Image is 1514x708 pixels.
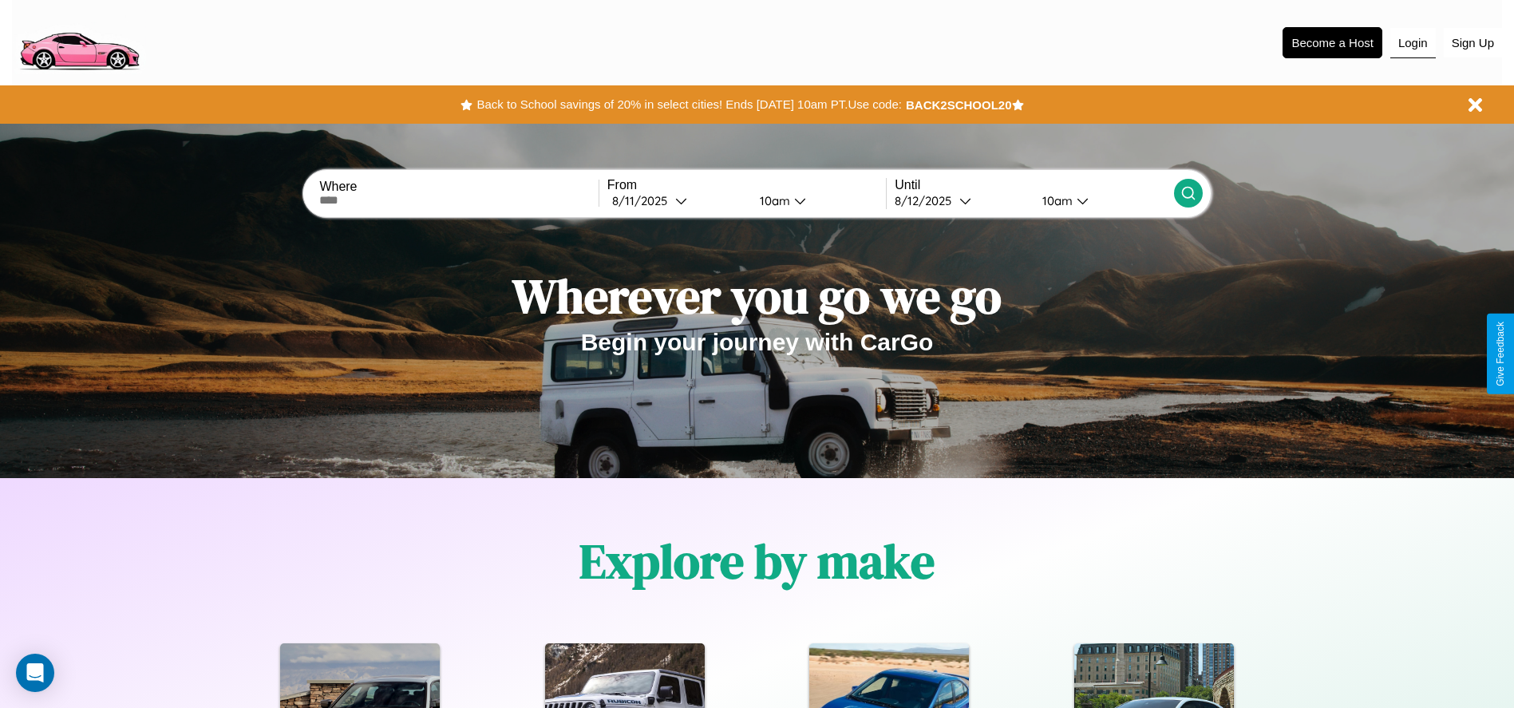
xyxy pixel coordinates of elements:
div: 8 / 11 / 2025 [612,193,675,208]
b: BACK2SCHOOL20 [906,98,1012,112]
button: 10am [1030,192,1174,209]
div: Give Feedback [1495,322,1506,386]
label: Where [319,180,598,194]
button: Back to School savings of 20% in select cities! Ends [DATE] 10am PT.Use code: [472,93,905,116]
label: Until [895,178,1173,192]
button: 8/11/2025 [607,192,747,209]
img: logo [12,8,146,74]
button: 10am [747,192,887,209]
div: Open Intercom Messenger [16,654,54,692]
button: Login [1390,28,1436,58]
div: 10am [752,193,794,208]
button: Become a Host [1283,27,1382,58]
label: From [607,178,886,192]
div: 8 / 12 / 2025 [895,193,959,208]
h1: Explore by make [579,528,935,594]
div: 10am [1034,193,1077,208]
button: Sign Up [1444,28,1502,57]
